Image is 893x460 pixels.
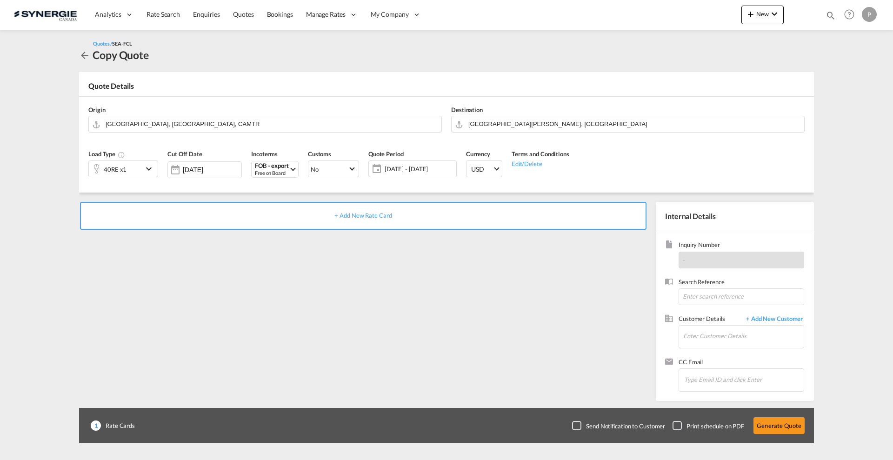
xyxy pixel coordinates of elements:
span: - [683,256,685,264]
span: Customer Details [679,314,741,325]
div: FOB - export [255,162,289,169]
span: Origin [88,106,105,113]
md-input-container: San Juan, PRSJU [451,116,805,133]
md-select: Select Incoterms: FOB - export Free on Board [251,161,299,178]
span: Customs [308,150,331,158]
div: icon-arrow-left [79,47,93,62]
span: Inquiry Number [679,240,804,251]
span: Analytics [95,10,121,19]
span: Quote Period [368,150,404,158]
button: icon-plus 400-fgNewicon-chevron-down [741,6,784,24]
button: Generate Quote [753,417,805,434]
md-icon: icon-information-outline [118,151,125,159]
span: Cut Off Date [167,150,202,158]
span: Load Type [88,150,125,158]
div: P [862,7,877,22]
div: Copy Quote [93,47,149,62]
div: Edit/Delete [512,159,569,168]
span: SEA-FCL [112,40,132,47]
span: Search Reference [679,278,804,288]
md-checkbox: Checkbox No Ink [673,421,744,430]
input: Select [183,166,241,173]
md-icon: icon-chevron-down [769,8,780,20]
div: icon-magnify [826,10,836,24]
div: Quote Details [79,81,814,96]
div: Print schedule on PDF [686,422,744,430]
div: Internal Details [656,202,814,231]
div: No [311,166,319,173]
span: CC Email [679,358,804,368]
span: USD [471,165,493,174]
span: Incoterms [251,150,278,158]
span: 1 [91,420,101,431]
div: 40RE x1icon-chevron-down [88,160,158,177]
span: [DATE] - [DATE] [382,162,456,175]
md-select: Select Customs: No [308,160,359,177]
input: Search by Door/Port [468,116,800,132]
md-checkbox: Checkbox No Ink [572,421,665,430]
span: New [745,10,780,18]
md-input-container: Port of Montreal, Montreal, CAMTR [88,116,442,133]
span: My Company [371,10,409,19]
span: Rate Search [147,10,180,18]
img: 1f56c880d42311ef80fc7dca854c8e59.png [14,4,77,25]
span: Bookings [267,10,293,18]
md-icon: icon-arrow-left [79,50,90,61]
div: + Add New Rate Card [80,202,646,230]
div: Help [841,7,862,23]
span: Destination [451,106,483,113]
md-chips-wrap: Chips container. Enter the text area, then type text, and press enter to add a chip. [683,369,804,389]
span: Quotes / [93,40,112,47]
div: Free on Board [255,169,289,176]
span: + Add New Rate Card [334,212,392,219]
input: Search by Door/Port [106,116,437,132]
span: Currency [466,150,490,158]
input: Enter Customer Details [683,326,804,347]
input: Enter search reference [679,288,804,305]
md-icon: icon-calendar [369,163,380,174]
div: 40RE x1 [104,163,127,176]
md-icon: icon-chevron-down [143,163,157,174]
span: Terms and Conditions [512,150,569,158]
span: [DATE] - [DATE] [385,165,454,173]
input: Chips input. [684,370,777,389]
span: + Add New Customer [741,314,804,325]
span: Rate Cards [101,421,135,430]
span: Help [841,7,857,22]
span: Enquiries [193,10,220,18]
span: Manage Rates [306,10,346,19]
md-icon: icon-plus 400-fg [745,8,756,20]
span: Quotes [233,10,253,18]
md-icon: icon-magnify [826,10,836,20]
div: Send Notification to Customer [586,422,665,430]
md-select: Select Currency: $ USDUnited States Dollar [466,160,502,177]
